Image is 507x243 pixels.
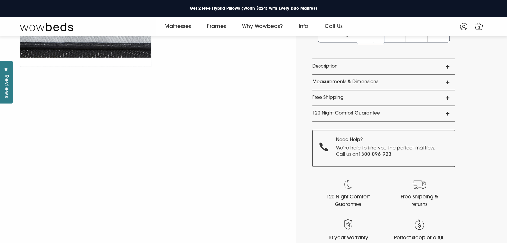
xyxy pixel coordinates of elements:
[156,17,199,36] a: Mattresses
[473,20,485,32] a: 0
[2,75,10,98] span: Reviews
[199,17,234,36] a: Frames
[312,59,455,74] a: Description
[321,235,375,242] div: 10 year warranty
[476,25,482,31] span: 0
[291,17,316,36] a: Info
[234,17,291,36] a: Why Wowbeds?
[184,4,323,13] a: Get 2 Free Hybrid Pillows (Worth $224) with Every Duo Mattress
[312,90,455,106] a: Free Shipping
[358,152,392,157] a: 1300 096 923
[321,194,375,209] div: 120 Night Comfort Guarantee
[312,106,455,121] a: 120 Night Comfort Guarantee
[312,75,455,90] a: Measurements & Dimensions
[336,137,363,142] strong: Need Help?
[316,17,350,36] a: Call Us
[20,22,73,31] img: Wow Beds Logo
[336,145,439,158] p: We’re here to find you the perfect mattress. Call us on
[393,194,446,209] div: Free shipping & returns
